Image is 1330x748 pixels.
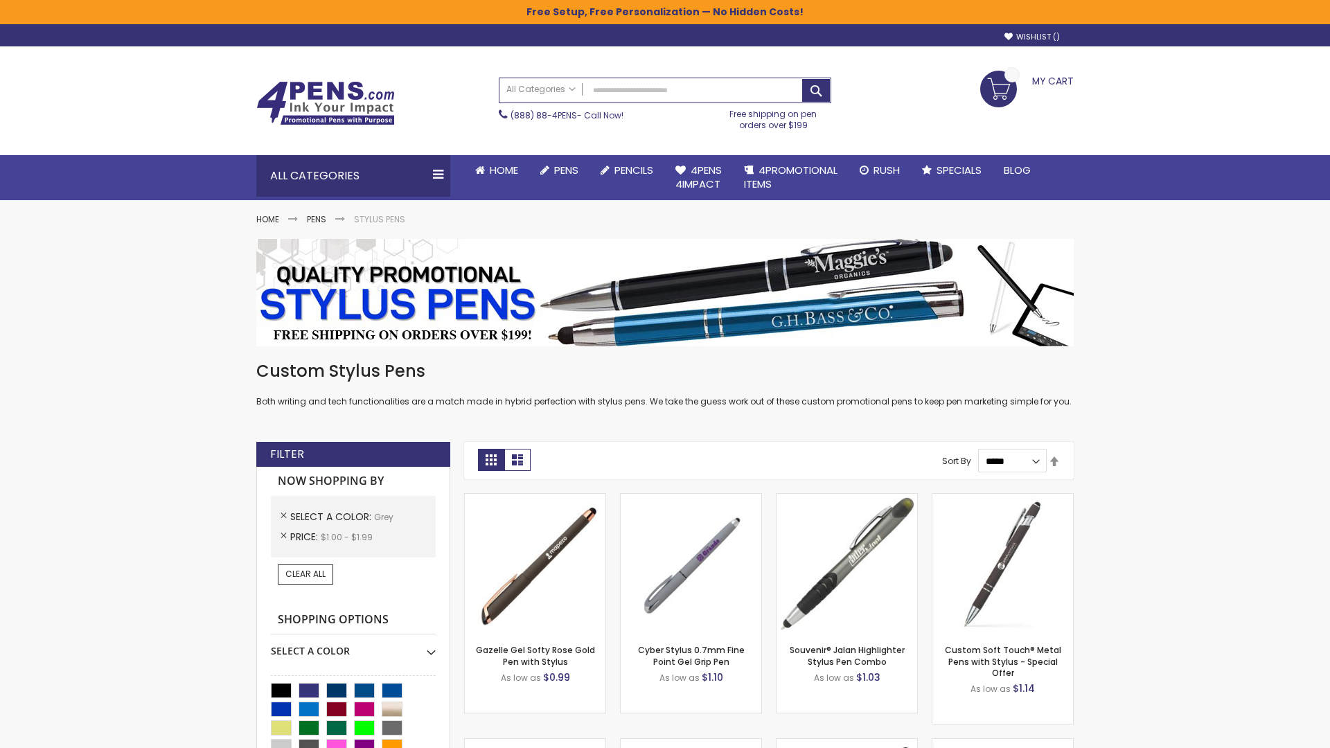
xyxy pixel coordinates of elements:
[256,81,395,125] img: 4Pens Custom Pens and Promotional Products
[716,103,832,131] div: Free shipping on pen orders over $199
[777,493,917,505] a: Souvenir® Jalan Highlighter Stylus Pen Combo-Grey
[937,163,982,177] span: Specials
[874,163,900,177] span: Rush
[856,670,880,684] span: $1.03
[285,568,326,580] span: Clear All
[290,530,321,544] span: Price
[790,644,905,667] a: Souvenir® Jalan Highlighter Stylus Pen Combo
[777,494,917,634] img: Souvenir® Jalan Highlighter Stylus Pen Combo-Grey
[529,155,589,186] a: Pens
[464,155,529,186] a: Home
[374,511,393,523] span: Grey
[543,670,570,684] span: $0.99
[290,510,374,524] span: Select A Color
[744,163,837,191] span: 4PROMOTIONAL ITEMS
[942,455,971,467] label: Sort By
[945,644,1061,678] a: Custom Soft Touch® Metal Pens with Stylus - Special Offer
[589,155,664,186] a: Pencils
[465,494,605,634] img: Gazelle Gel Softy Rose Gold Pen with Stylus-Grey
[659,672,700,684] span: As low as
[256,213,279,225] a: Home
[1013,682,1035,695] span: $1.14
[511,109,577,121] a: (888) 88-4PENS
[501,672,541,684] span: As low as
[478,449,504,471] strong: Grid
[1004,163,1031,177] span: Blog
[932,493,1073,505] a: Custom Soft Touch® Metal Pens with Stylus-Grey
[465,493,605,505] a: Gazelle Gel Softy Rose Gold Pen with Stylus-Grey
[932,494,1073,634] img: Custom Soft Touch® Metal Pens with Stylus-Grey
[638,644,745,667] a: Cyber Stylus 0.7mm Fine Point Gel Grip Pen
[506,84,576,95] span: All Categories
[511,109,623,121] span: - Call Now!
[256,360,1074,382] h1: Custom Stylus Pens
[256,155,450,197] div: All Categories
[321,531,373,543] span: $1.00 - $1.99
[256,239,1074,346] img: Stylus Pens
[621,494,761,634] img: Cyber Stylus 0.7mm Fine Point Gel Grip Pen-Grey
[271,634,436,658] div: Select A Color
[271,605,436,635] strong: Shopping Options
[993,155,1042,186] a: Blog
[354,213,405,225] strong: Stylus Pens
[271,467,436,496] strong: Now Shopping by
[621,493,761,505] a: Cyber Stylus 0.7mm Fine Point Gel Grip Pen-Grey
[1004,32,1060,42] a: Wishlist
[278,564,333,584] a: Clear All
[476,644,595,667] a: Gazelle Gel Softy Rose Gold Pen with Stylus
[664,155,733,200] a: 4Pens4impact
[814,672,854,684] span: As low as
[490,163,518,177] span: Home
[702,670,723,684] span: $1.10
[256,360,1074,408] div: Both writing and tech functionalities are a match made in hybrid perfection with stylus pens. We ...
[911,155,993,186] a: Specials
[970,683,1011,695] span: As low as
[849,155,911,186] a: Rush
[675,163,722,191] span: 4Pens 4impact
[614,163,653,177] span: Pencils
[554,163,578,177] span: Pens
[270,447,304,462] strong: Filter
[733,155,849,200] a: 4PROMOTIONALITEMS
[307,213,326,225] a: Pens
[499,78,583,101] a: All Categories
